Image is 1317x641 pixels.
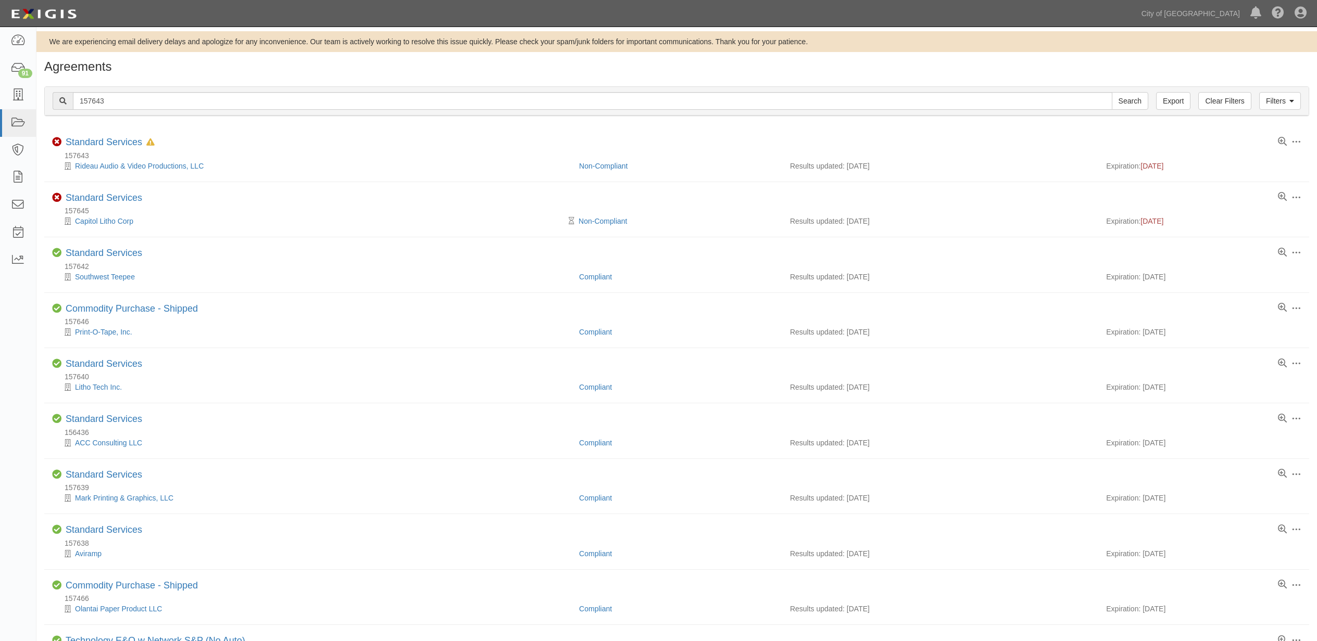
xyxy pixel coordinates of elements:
[66,469,142,481] div: Standard Services
[1278,469,1287,479] a: View results summary
[66,137,155,148] div: Standard Services
[66,358,142,370] div: Standard Services
[1106,548,1301,559] div: Expiration: [DATE]
[579,328,612,336] a: Compliant
[52,304,61,313] i: Compliant
[66,193,142,203] a: Standard Services
[1259,92,1301,110] a: Filters
[790,327,1090,337] div: Results updated: [DATE]
[1106,272,1301,282] div: Expiration: [DATE]
[66,248,142,259] div: Standard Services
[52,581,61,590] i: Compliant
[52,525,61,534] i: Compliant
[52,438,571,448] div: ACC Consulting LLC
[1106,327,1301,337] div: Expiration: [DATE]
[52,482,1309,493] div: 157639
[52,427,1309,438] div: 156436
[52,538,1309,548] div: 157638
[52,604,571,614] div: Olantai Paper Product LLC
[52,593,1309,604] div: 157466
[52,371,1309,382] div: 157640
[66,580,198,592] div: Commodity Purchase - Shipped
[1278,248,1287,258] a: View results summary
[73,92,1112,110] input: Search
[1106,493,1301,503] div: Expiration: [DATE]
[1278,303,1287,313] a: View results summary
[75,328,132,336] a: Print-O-Tape, Inc.
[75,162,204,170] a: Rideau Audio & Video Productions, LLC
[75,605,162,613] a: Olantai Paper Product LLC
[579,273,612,281] a: Compliant
[579,383,612,391] a: Compliant
[66,137,142,147] a: Standard Services
[1106,216,1301,226] div: Expiration:
[1278,137,1287,147] a: View results summary
[66,303,198,314] a: Commodity Purchase - Shipped
[579,162,628,170] a: Non-Compliant
[790,161,1090,171] div: Results updated: [DATE]
[52,470,61,479] i: Compliant
[75,273,135,281] a: Southwest Teepee
[75,217,133,225] a: Capitol Litho Corp
[790,548,1090,559] div: Results updated: [DATE]
[790,216,1090,226] div: Results updated: [DATE]
[75,439,142,447] a: ACC Consulting LLC
[52,193,61,202] i: Non-Compliant
[52,327,571,337] div: Print-O-Tape, Inc.
[1272,7,1284,20] i: Help Center - Complianz
[1106,382,1301,392] div: Expiration: [DATE]
[52,382,571,392] div: Litho Tech Inc.
[1112,92,1148,110] input: Search
[1140,217,1163,225] span: [DATE]
[52,359,61,368] i: Compliant
[52,161,571,171] div: Rideau Audio & Video Productions, LLC
[1278,359,1287,368] a: View results summary
[52,216,571,226] div: Capitol Litho Corp
[52,493,571,503] div: Mark Printing & Graphics, LLC
[66,414,142,425] div: Standard Services
[790,438,1090,448] div: Results updated: [DATE]
[579,217,627,225] a: Non-Compliant
[579,494,612,502] a: Compliant
[52,248,61,258] i: Compliant
[1106,604,1301,614] div: Expiration: [DATE]
[579,439,612,447] a: Compliant
[790,604,1090,614] div: Results updated: [DATE]
[1136,3,1245,24] a: City of [GEOGRAPHIC_DATA]
[75,494,173,502] a: Mark Printing & Graphics, LLC
[66,303,198,315] div: Commodity Purchase - Shipped
[66,524,142,535] a: Standard Services
[1156,92,1190,110] a: Export
[66,414,142,424] a: Standard Services
[52,316,1309,327] div: 157646
[18,69,32,78] div: 91
[790,272,1090,282] div: Results updated: [DATE]
[1278,580,1287,589] a: View results summary
[52,414,61,424] i: Compliant
[36,36,1317,47] div: We are experiencing email delivery delays and apologize for any inconvenience. Our team is active...
[66,358,142,369] a: Standard Services
[790,493,1090,503] div: Results updated: [DATE]
[790,382,1090,392] div: Results updated: [DATE]
[8,5,80,23] img: logo-5460c22ac91f19d4615b14bd174203de0afe785f0fc80cf4dbbc73dc1793850b.png
[75,549,102,558] a: Aviramp
[1106,161,1301,171] div: Expiration:
[569,217,574,225] i: Pending Review
[52,548,571,559] div: Aviramp
[75,383,122,391] a: Litho Tech Inc.
[44,60,1309,73] h1: Agreements
[52,272,571,282] div: Southwest Teepee
[52,150,1309,161] div: 157643
[52,261,1309,272] div: 157642
[66,524,142,536] div: Standard Services
[1278,414,1287,424] a: View results summary
[52,137,61,147] i: Non-Compliant
[1106,438,1301,448] div: Expiration: [DATE]
[66,580,198,591] a: Commodity Purchase - Shipped
[66,193,142,204] div: Standard Services
[1278,193,1287,202] a: View results summary
[66,469,142,480] a: Standard Services
[52,206,1309,216] div: 157645
[579,549,612,558] a: Compliant
[1140,162,1163,170] span: [DATE]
